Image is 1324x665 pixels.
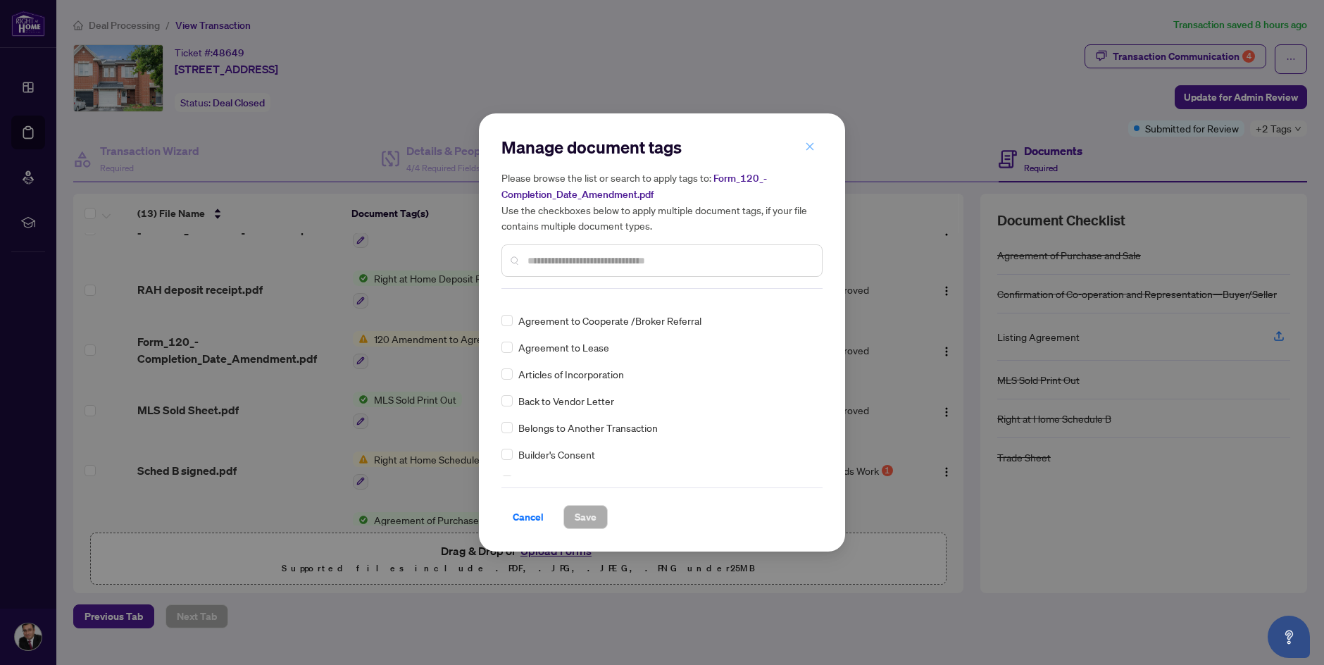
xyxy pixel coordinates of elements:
span: Belongs to Another Transaction [518,420,658,435]
span: Agreement to Lease [518,340,609,355]
span: Back to Vendor Letter [518,393,614,409]
span: Builder's Consent [518,447,595,462]
span: Articles of Incorporation [518,366,624,382]
span: Buyer Designated Representation Agreement [518,473,720,489]
button: Open asap [1268,616,1310,658]
span: Agreement to Cooperate /Broker Referral [518,313,701,328]
span: Cancel [513,506,544,528]
span: close [805,142,815,151]
button: Save [563,505,608,529]
h5: Please browse the list or search to apply tags to: Use the checkboxes below to apply multiple doc... [501,170,823,233]
h2: Manage document tags [501,136,823,159]
button: Cancel [501,505,555,529]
